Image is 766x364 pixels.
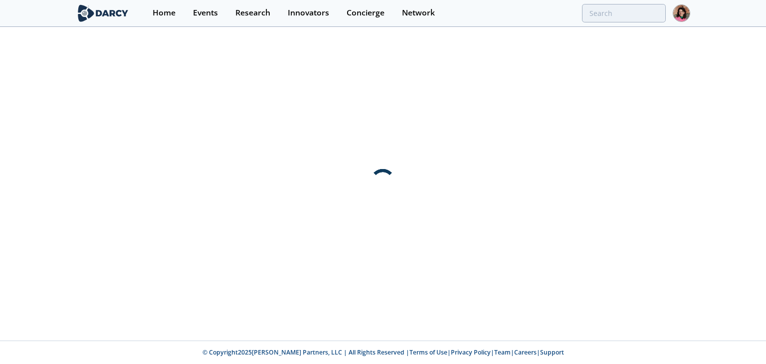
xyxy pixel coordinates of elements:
a: Privacy Policy [451,348,491,357]
div: Home [153,9,176,17]
a: Terms of Use [409,348,447,357]
div: Events [193,9,218,17]
div: Network [402,9,435,17]
a: Team [494,348,511,357]
input: Advanced Search [582,4,666,22]
img: logo-wide.svg [76,4,130,22]
img: Profile [673,4,690,22]
div: Innovators [288,9,329,17]
a: Careers [514,348,537,357]
div: Research [235,9,270,17]
p: © Copyright 2025 [PERSON_NAME] Partners, LLC | All Rights Reserved | | | | | [14,348,752,357]
a: Support [540,348,564,357]
div: Concierge [347,9,384,17]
